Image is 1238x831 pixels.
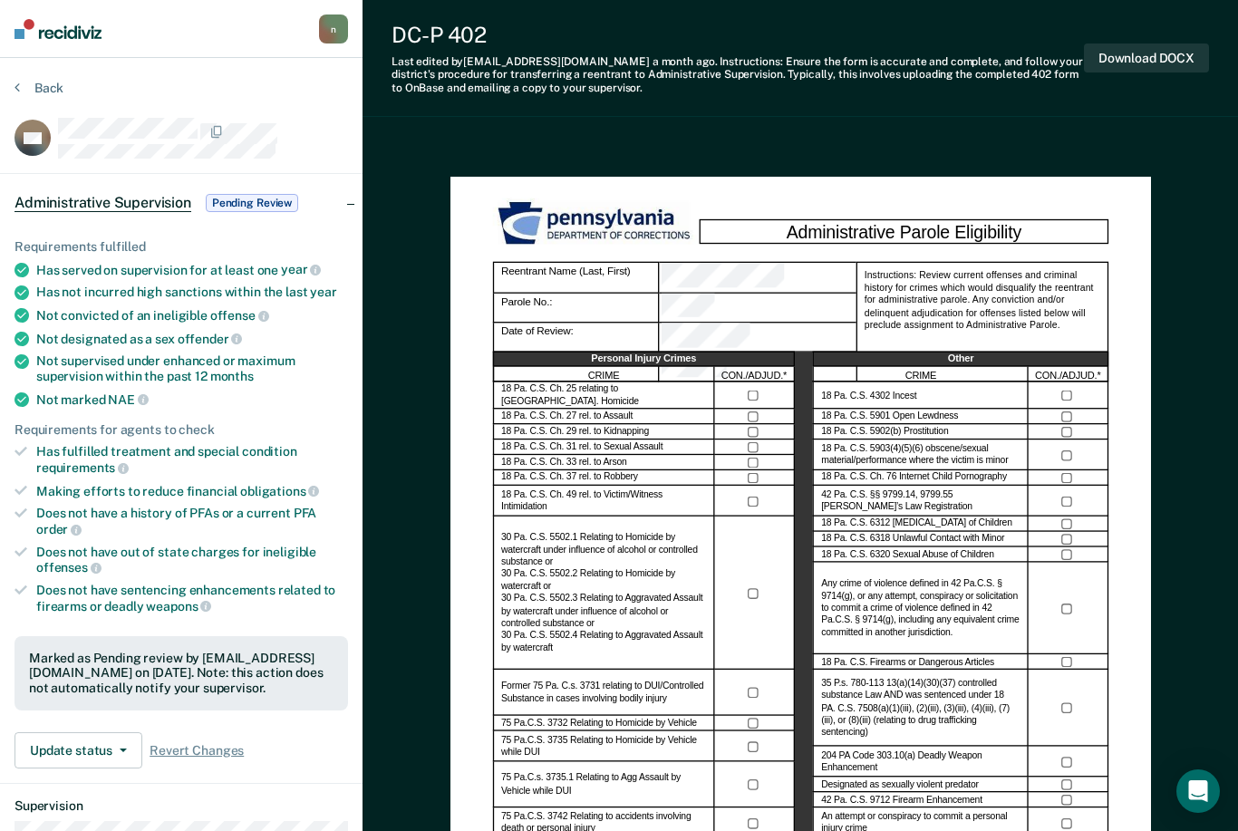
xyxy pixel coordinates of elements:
div: CON./ADJUD.* [1028,367,1107,382]
div: Parole No.: [492,293,658,323]
label: 18 Pa. C.S. Ch. 25 relating to [GEOGRAPHIC_DATA]. Homicide [501,383,706,408]
label: 18 Pa. C.S. Ch. 27 rel. to Assault [501,411,633,423]
label: 18 Pa. C.S. Ch. 76 Internet Child Pornography [821,472,1007,485]
div: Not marked [36,391,348,408]
div: Does not have sentencing enhancements related to firearms or deadly [36,583,348,614]
span: requirements [36,460,129,475]
div: Parole No.: [659,293,856,323]
div: Marked as Pending review by [EMAIL_ADDRESS][DOMAIN_NAME] on [DATE]. Note: this action does not au... [29,651,334,696]
span: year [281,262,321,276]
div: Reentrant Name (Last, First) [659,262,856,293]
label: 18 Pa. C.S. 6320 Sexual Abuse of Children [821,549,994,562]
div: Last edited by [EMAIL_ADDRESS][DOMAIN_NAME] . Instructions: Ensure the form is accurate and compl... [392,55,1084,94]
label: 204 PA Code 303.10(a) Deadly Weapon Enhancement [821,749,1020,774]
div: Making efforts to reduce financial [36,483,348,499]
span: a month ago [653,55,715,68]
label: 18 Pa. C.S. Ch. 29 rel. to Kidnapping [501,426,649,439]
label: 75 Pa.C.s. 3735.1 Relating to Agg Assault by Vehicle while DUI [501,773,706,797]
span: year [310,285,336,299]
div: Does not have a history of PFAs or a current PFA order [36,506,348,536]
label: 42 Pa. C.S. §§ 9799.14, 9799.55 [PERSON_NAME]’s Law Registration [821,489,1020,514]
div: Date of Review: [659,323,856,353]
div: Not convicted of an ineligible [36,307,348,324]
div: Not supervised under enhanced or maximum supervision within the past 12 [36,353,348,384]
label: 18 Pa. C.S. 4302 Incest [821,390,916,402]
label: 75 Pa.C.S. 3732 Relating to Homicide by Vehicle [501,718,697,730]
div: Has served on supervision for at least one [36,262,348,278]
span: Administrative Supervision [15,194,191,212]
span: offense [210,308,269,323]
label: 18 Pa. C.S. Firearms or Dangerous Articles [821,656,994,669]
label: 18 Pa. C.S. Ch. 49 rel. to Victim/Witness Intimidation [501,489,706,514]
div: Personal Injury Crimes [492,352,794,367]
div: Open Intercom Messenger [1176,769,1220,813]
div: Not designated as a sex [36,331,348,347]
button: Back [15,80,63,96]
label: 18 Pa. C.S. Ch. 31 rel. to Sexual Assault [501,441,663,454]
label: 18 Pa. C.S. 6318 Unlawful Contact with Minor [821,534,1004,546]
span: months [210,369,254,383]
span: Pending Review [206,194,298,212]
div: Date of Review: [492,323,658,353]
div: Requirements fulfilled [15,239,348,255]
div: Administrative Parole Eligibility [699,219,1108,245]
label: Designated as sexually violent predator [821,778,979,791]
span: offenses [36,560,102,575]
span: obligations [240,484,319,498]
button: Download DOCX [1084,43,1209,73]
label: 42 Pa. C.S. 9712 Firearm Enhancement [821,794,982,807]
label: 18 Pa. C.S. Ch. 37 rel. to Robbery [501,472,638,485]
label: 75 Pa.C.S. 3735 Relating to Homicide by Vehicle while DUI [501,734,706,759]
img: PDOC Logo [492,198,699,250]
span: NAE [108,392,148,407]
label: 30 Pa. C.S. 5502.1 Relating to Homicide by watercraft under influence of alcohol or controlled su... [501,532,706,654]
div: Instructions: Review current offenses and criminal history for crimes which would disqualify the ... [856,262,1108,382]
div: CON./ADJUD.* [714,367,794,382]
span: weapons [146,599,211,614]
div: DC-P 402 [392,22,1084,48]
div: Does not have out of state charges for ineligible [36,545,348,575]
span: offender [178,332,243,346]
label: 18 Pa. C.S. 6312 [MEDICAL_DATA] of Children [821,518,1012,531]
dt: Supervision [15,798,348,814]
span: Revert Changes [150,743,244,759]
div: CRIME [492,367,714,382]
div: Reentrant Name (Last, First) [492,262,658,293]
label: 18 Pa. C.S. 5901 Open Lewdness [821,411,958,423]
label: 18 Pa. C.S. 5902(b) Prostitution [821,426,948,439]
div: Has not incurred high sanctions within the last [36,285,348,300]
label: 18 Pa. C.S. 5903(4)(5)(6) obscene/sexual material/performance where the victim is minor [821,443,1020,468]
button: Update status [15,732,142,768]
label: Former 75 Pa. C.s. 3731 relating to DUI/Controlled Substance in cases involving bodily injury [501,681,706,705]
label: 18 Pa. C.S. Ch. 33 rel. to Arson [501,457,627,469]
div: Other [813,352,1108,367]
label: Any crime of violence defined in 42 Pa.C.S. § 9714(g), or any attempt, conspiracy or solicitation... [821,578,1020,640]
label: 35 P.s. 780-113 13(a)(14)(30)(37) controlled substance Law AND was sentenced under 18 PA. C.S. 75... [821,678,1020,739]
img: Recidiviz [15,19,102,39]
div: Has fulfilled treatment and special condition [36,444,348,475]
div: CRIME [813,367,1029,382]
button: n [319,14,348,43]
div: Requirements for agents to check [15,422,348,438]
